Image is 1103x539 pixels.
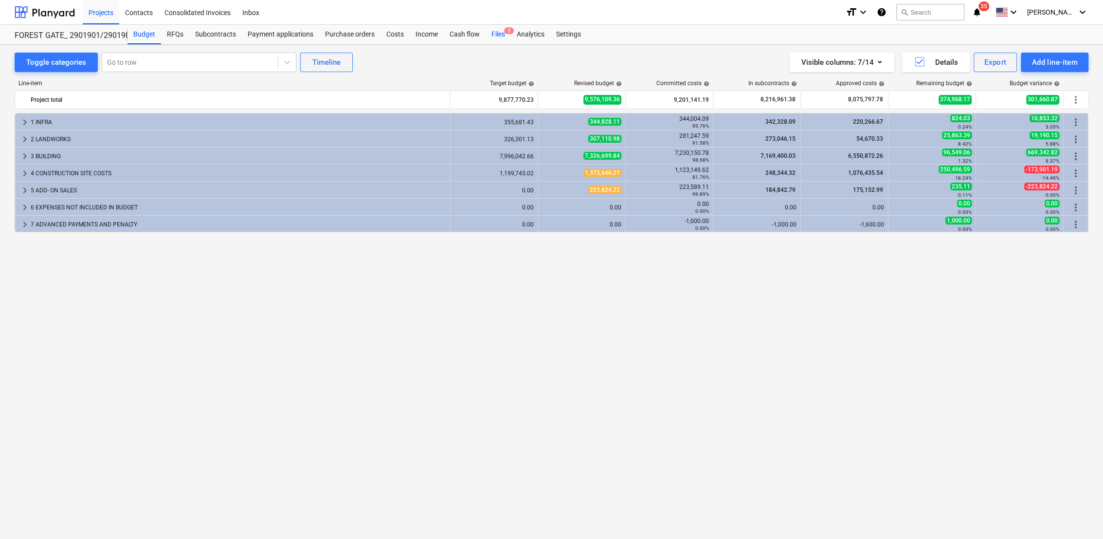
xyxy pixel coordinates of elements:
span: search [901,8,908,16]
span: More actions [1070,219,1082,230]
span: 10,853.32 [1030,114,1059,122]
div: In subcontracts [748,80,797,87]
span: 8,216,961.38 [759,95,796,104]
div: Add line-item [1031,56,1078,69]
div: Costs [380,25,410,44]
div: Files [486,25,511,44]
small: 99.76% [692,123,709,129]
div: 1,199,745.02 [454,170,534,177]
div: -1,000.00 [717,221,796,228]
div: Project total [31,92,446,108]
div: Remaining budget [916,80,972,87]
span: 235.11 [950,183,972,190]
div: Budget variance [1010,80,1060,87]
span: 96,549.06 [942,149,972,156]
div: 223,589.11 [630,184,709,197]
span: 184,842.79 [764,186,796,193]
span: 8,075,797.78 [847,95,884,104]
span: help [964,81,972,87]
div: 4 CONSTRUCTION SITE COSTS [31,166,446,181]
span: 342,328.09 [764,118,796,125]
small: 1.32% [958,158,972,164]
a: Income [410,25,444,44]
div: Details [914,56,958,69]
span: 273,046.15 [764,135,796,142]
div: Budget [127,25,161,44]
span: help [702,81,709,87]
span: 7,169,400.03 [759,152,796,159]
span: keyboard_arrow_right [19,133,31,145]
span: keyboard_arrow_right [19,150,31,162]
div: 344,004.09 [630,115,709,129]
span: 1,373,646.21 [583,169,621,177]
small: 0.00% [958,209,972,215]
div: 0.00 [542,204,621,211]
span: [PERSON_NAME] [1027,8,1076,16]
span: 19,190.15 [1030,131,1059,139]
div: 9,877,770.23 [454,92,534,108]
span: 1,000.00 [945,217,972,224]
span: More actions [1070,116,1082,128]
i: keyboard_arrow_down [857,6,869,18]
div: 0.00 [630,201,709,214]
div: 0.00 [542,221,621,228]
span: help [614,81,622,87]
div: Revised budget [574,80,622,87]
small: 0.00% [958,226,972,232]
div: 1,123,149.62 [630,167,709,180]
button: Timeline [300,53,353,72]
div: 9,201,141.19 [630,92,709,108]
i: notifications [972,6,982,18]
a: Settings [550,25,587,44]
span: keyboard_arrow_right [19,167,31,179]
a: Purchase orders [319,25,380,44]
small: 91.58% [692,140,709,146]
div: 0.00 [454,221,534,228]
div: Cash flow [444,25,486,44]
div: 2 LANDWORKS [31,131,446,147]
span: 223,824.22 [588,186,621,194]
small: 5.88% [1046,141,1059,147]
div: 281,247.59 [630,132,709,146]
small: 0.11% [958,192,972,198]
small: 8.37% [1046,158,1059,164]
span: help [526,81,534,87]
a: RFQs [161,25,189,44]
small: -14.49% [1041,175,1059,181]
div: Subcontracts [189,25,242,44]
small: 0.00% [1046,226,1059,232]
small: 3.05% [1046,124,1059,130]
div: Committed costs [656,80,709,87]
span: help [877,81,885,87]
i: Knowledge base [877,6,886,18]
span: 0.00 [1045,217,1059,224]
div: -1,600.00 [805,221,884,228]
div: 7,230,150.78 [630,149,709,163]
div: Export [984,56,1007,69]
span: More actions [1070,94,1082,106]
span: More actions [1070,133,1082,145]
div: 1 INFRA [31,114,446,130]
small: 0.00% [695,225,709,231]
a: Payment applications [242,25,319,44]
iframe: Chat Widget [1054,492,1103,539]
div: 0.00 [805,204,884,211]
small: 98.68% [692,157,709,163]
span: keyboard_arrow_right [19,219,31,230]
div: FOREST GATE_ 2901901/2901902/2901903 [15,31,116,41]
span: help [789,81,797,87]
small: 8.42% [958,141,972,147]
div: Visible columns : 7/14 [801,56,883,69]
span: 25,863.39 [942,131,972,139]
button: Visible columns:7/14 [790,53,894,72]
button: Details [902,53,970,72]
i: format_size [846,6,857,18]
span: keyboard_arrow_right [19,116,31,128]
div: 326,301.13 [454,136,534,143]
span: 1,076,435.54 [847,169,884,176]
